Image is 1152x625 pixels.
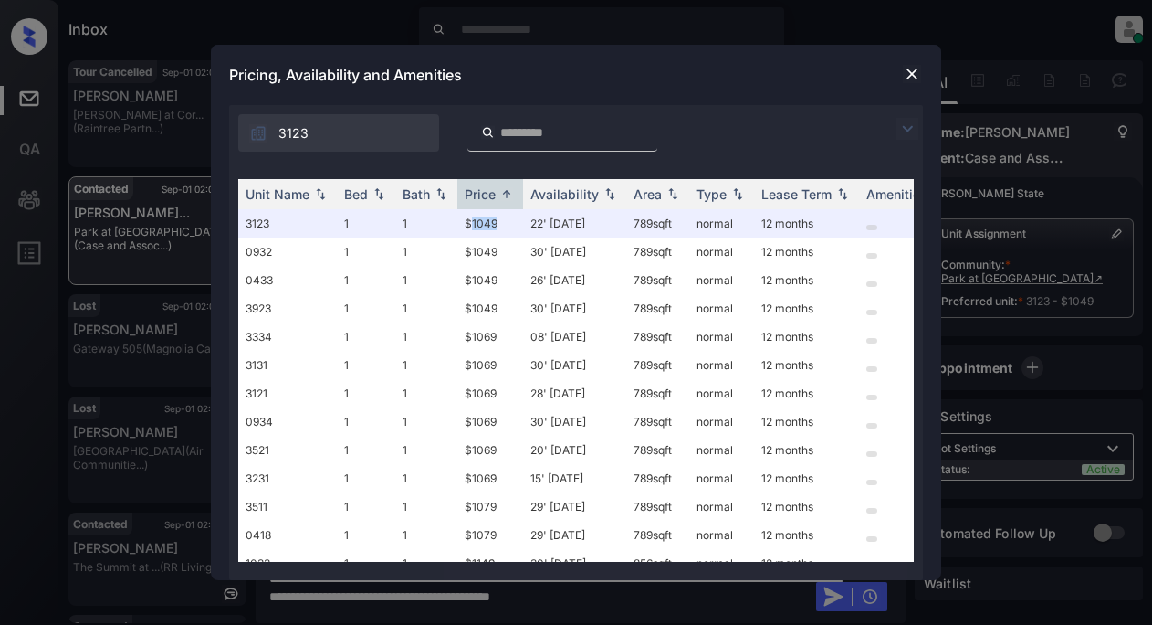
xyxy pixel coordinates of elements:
td: $1069 [457,351,523,379]
td: $1149 [457,549,523,577]
td: 30' [DATE] [523,238,626,266]
td: normal [689,209,754,238]
img: sorting [728,188,747,201]
td: $1049 [457,209,523,238]
td: normal [689,379,754,408]
td: 12 months [754,266,859,294]
td: 789 sqft [626,294,689,323]
td: $1049 [457,238,523,266]
td: 1 [337,294,395,323]
td: $1079 [457,521,523,549]
td: 12 months [754,209,859,238]
td: 12 months [754,323,859,351]
img: sorting [370,188,388,201]
td: 789 sqft [626,323,689,351]
td: $1069 [457,464,523,493]
td: 1 [337,209,395,238]
td: 0934 [238,408,337,436]
td: 789 sqft [626,209,689,238]
td: 20' [DATE] [523,436,626,464]
td: 1 [337,549,395,577]
td: 789 sqft [626,408,689,436]
div: Bed [344,186,368,202]
td: 1 [395,266,457,294]
td: 1 [337,323,395,351]
td: $1049 [457,294,523,323]
td: 1 [337,379,395,408]
td: 1 [337,408,395,436]
td: 1 [395,521,457,549]
td: $1079 [457,493,523,521]
td: 789 sqft [626,351,689,379]
td: 1033 [238,549,337,577]
td: 0932 [238,238,337,266]
div: Area [634,186,662,202]
td: 26' [DATE] [523,266,626,294]
td: normal [689,549,754,577]
td: 1 [395,209,457,238]
td: 1 [395,436,457,464]
span: 3123 [278,123,309,143]
td: 12 months [754,238,859,266]
td: 12 months [754,549,859,577]
td: normal [689,521,754,549]
td: 856 sqft [626,549,689,577]
td: 1 [337,436,395,464]
td: 12 months [754,379,859,408]
td: 0418 [238,521,337,549]
img: close [903,65,921,83]
img: sorting [601,188,619,201]
td: 1 [395,549,457,577]
td: $1049 [457,266,523,294]
td: 1 [337,266,395,294]
img: sorting [664,188,682,201]
td: 29' [DATE] [523,493,626,521]
div: Availability [530,186,599,202]
td: 12 months [754,521,859,549]
td: 3123 [238,209,337,238]
td: 1 [395,294,457,323]
td: 22' [DATE] [523,209,626,238]
td: normal [689,436,754,464]
div: Type [696,186,727,202]
div: Unit Name [246,186,309,202]
td: normal [689,493,754,521]
td: 3334 [238,323,337,351]
img: sorting [432,188,450,201]
td: 789 sqft [626,238,689,266]
td: 30' [DATE] [523,408,626,436]
div: Price [465,186,496,202]
img: sorting [311,188,330,201]
img: icon-zuma [896,118,918,140]
td: 0433 [238,266,337,294]
td: 12 months [754,436,859,464]
td: normal [689,266,754,294]
img: icon-zuma [249,124,267,143]
td: 30' [DATE] [523,549,626,577]
td: 789 sqft [626,521,689,549]
td: 12 months [754,351,859,379]
td: 789 sqft [626,266,689,294]
td: normal [689,408,754,436]
td: 30' [DATE] [523,351,626,379]
td: 1 [395,493,457,521]
div: Bath [403,186,430,202]
td: 1 [395,323,457,351]
td: 1 [337,493,395,521]
div: Pricing, Availability and Amenities [211,45,941,105]
div: Amenities [866,186,927,202]
td: 789 sqft [626,464,689,493]
img: sorting [833,188,852,201]
td: 789 sqft [626,493,689,521]
td: 12 months [754,464,859,493]
td: $1069 [457,436,523,464]
td: 1 [395,351,457,379]
td: normal [689,464,754,493]
img: icon-zuma [481,124,495,141]
td: 12 months [754,408,859,436]
td: 1 [395,238,457,266]
td: 1 [395,379,457,408]
td: 12 months [754,493,859,521]
td: 789 sqft [626,379,689,408]
td: 1 [337,238,395,266]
